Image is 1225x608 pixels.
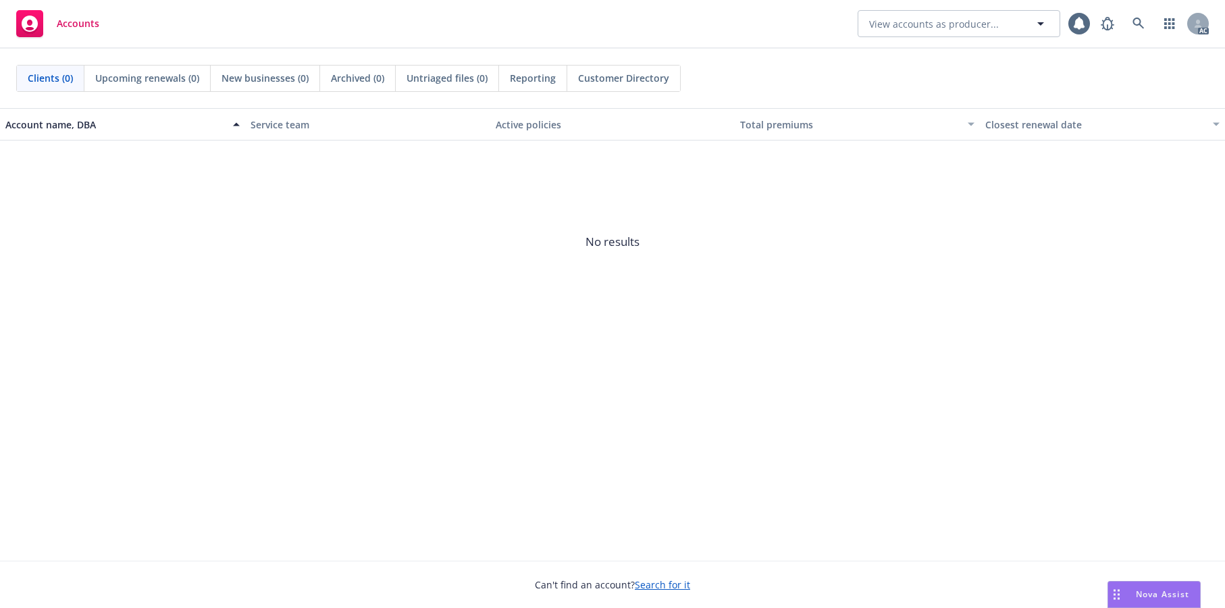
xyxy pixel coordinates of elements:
span: Customer Directory [578,71,669,85]
button: Nova Assist [1107,581,1201,608]
button: Service team [245,108,490,141]
div: Closest renewal date [985,118,1205,132]
span: Clients (0) [28,71,73,85]
span: New businesses (0) [221,71,309,85]
span: Archived (0) [331,71,384,85]
button: View accounts as producer... [858,10,1060,37]
button: Total premiums [735,108,980,141]
a: Switch app [1156,10,1183,37]
span: Accounts [57,18,99,29]
button: Closest renewal date [980,108,1225,141]
span: Can't find an account? [535,578,690,592]
div: Service team [251,118,485,132]
a: Report a Bug [1094,10,1121,37]
a: Search [1125,10,1152,37]
a: Accounts [11,5,105,43]
span: Reporting [510,71,556,85]
div: Drag to move [1108,582,1125,607]
div: Total premiums [740,118,960,132]
span: Upcoming renewals (0) [95,71,199,85]
div: Account name, DBA [5,118,225,132]
span: Nova Assist [1136,588,1189,600]
span: View accounts as producer... [869,17,999,31]
button: Active policies [490,108,735,141]
div: Active policies [496,118,730,132]
span: Untriaged files (0) [407,71,488,85]
a: Search for it [635,578,690,591]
